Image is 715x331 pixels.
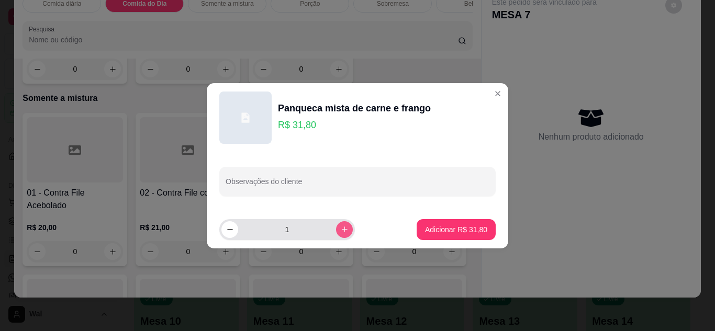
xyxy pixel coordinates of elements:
[417,219,496,240] button: Adicionar R$ 31,80
[226,180,489,191] input: Observações do cliente
[278,118,431,132] p: R$ 31,80
[278,101,431,116] div: Panqueca mista de carne e frango
[336,221,353,238] button: increase-product-quantity
[489,85,506,102] button: Close
[425,224,487,235] p: Adicionar R$ 31,80
[221,221,238,238] button: decrease-product-quantity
